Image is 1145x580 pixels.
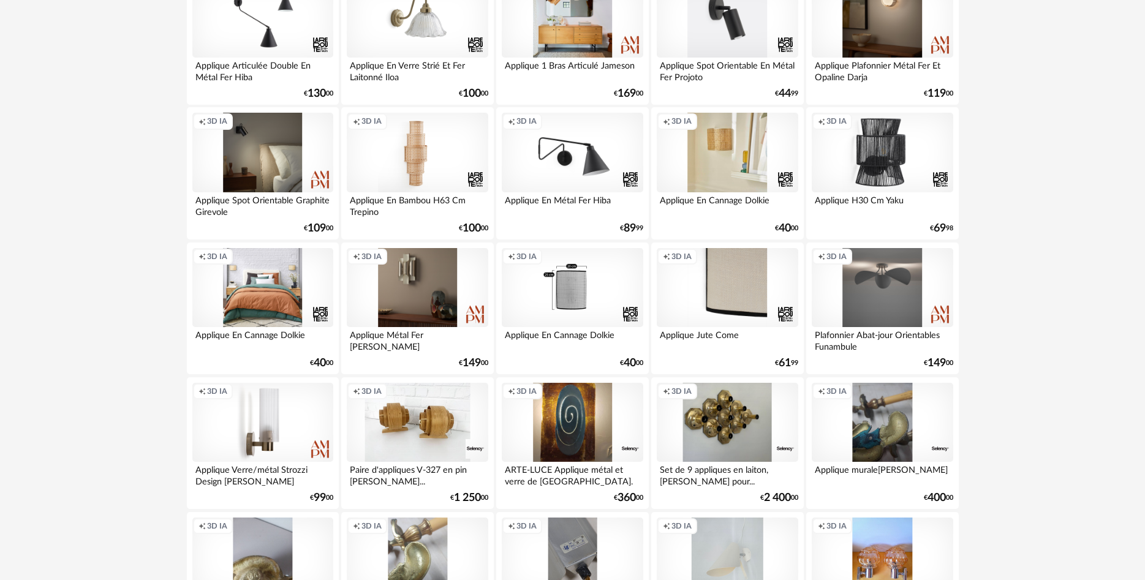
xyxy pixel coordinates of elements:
span: 40 [624,359,636,367]
span: Creation icon [663,521,670,531]
div: € 00 [924,494,953,502]
div: € 99 [775,89,798,98]
div: Applique murale[PERSON_NAME] [812,462,953,486]
span: 3D IA [516,521,537,531]
span: Creation icon [818,386,825,396]
span: 3D IA [361,116,382,126]
div: ARTE-LUCE Applique métal et verre de [GEOGRAPHIC_DATA]. [502,462,643,486]
div: € 99 [775,359,798,367]
a: Creation icon 3D IA Applique H30 Cm Yaku €6998 [806,107,958,239]
span: Creation icon [198,386,206,396]
div: Applique Plafonnier Métal Fer Et Opaline Darja [812,58,953,82]
div: Applique En Verre Strié Et Fer Laitonné Iloa [347,58,488,82]
div: € 00 [614,89,643,98]
span: 3D IA [361,252,382,262]
div: € 00 [924,359,953,367]
div: Applique En Cannage Dolkie [657,192,798,217]
span: 400 [928,494,946,502]
span: Creation icon [818,116,825,126]
span: 3D IA [361,386,382,396]
span: 109 [308,224,326,233]
div: € 00 [304,89,333,98]
div: Plafonnier Abat-jour Orientables Funambule [812,327,953,352]
span: 2 400 [764,494,791,502]
a: Creation icon 3D IA Applique Jute Come €6199 [651,243,803,375]
span: 149 [463,359,481,367]
div: € 00 [450,494,488,502]
div: € 00 [310,359,333,367]
span: Creation icon [508,521,515,531]
div: Applique Articulée Double En Métal Fer Hiba [192,58,333,82]
span: 3D IA [671,521,692,531]
span: 3D IA [826,521,847,531]
div: Applique Métal Fer [PERSON_NAME] [PERSON_NAME] [347,327,488,352]
div: € 00 [459,359,488,367]
div: € 00 [614,494,643,502]
span: Creation icon [198,116,206,126]
div: € 00 [760,494,798,502]
span: 130 [308,89,326,98]
a: Creation icon 3D IA Applique En Métal Fer Hiba €8999 [496,107,648,239]
span: Creation icon [818,521,825,531]
span: Creation icon [198,521,206,531]
div: Applique H30 Cm Yaku [812,192,953,217]
span: 100 [463,224,481,233]
span: Creation icon [818,252,825,262]
span: 3D IA [826,116,847,126]
span: Creation icon [508,252,515,262]
div: € 00 [459,89,488,98]
span: Creation icon [353,252,360,262]
span: Creation icon [353,386,360,396]
a: Creation icon 3D IA Applique En Cannage Dolkie €4000 [651,107,803,239]
span: Creation icon [353,521,360,531]
span: 99 [314,494,326,502]
div: Applique En Métal Fer Hiba [502,192,643,217]
span: 3D IA [516,116,537,126]
div: € 98 [930,224,953,233]
a: Creation icon 3D IA Applique murale[PERSON_NAME] €40000 [806,377,958,510]
a: Creation icon 3D IA Applique En Bambou H63 Cm Trepino €10000 [341,107,493,239]
div: Applique Verre/métal Strozzi Design [PERSON_NAME] [192,462,333,486]
a: Creation icon 3D IA Applique Métal Fer [PERSON_NAME] [PERSON_NAME] €14900 [341,243,493,375]
span: 3D IA [671,252,692,262]
span: 169 [618,89,636,98]
span: 3D IA [207,116,227,126]
a: Creation icon 3D IA Paire d'appliques V-327 en pin [PERSON_NAME]... €1 25000 [341,377,493,510]
div: € 00 [459,224,488,233]
span: 3D IA [671,386,692,396]
span: Creation icon [663,116,670,126]
div: Applique Spot Orientable Graphite Girevole [192,192,333,217]
div: € 99 [620,224,643,233]
div: Applique Spot Orientable En Métal Fer Projoto [657,58,798,82]
span: 40 [314,359,326,367]
span: Creation icon [663,386,670,396]
div: € 00 [304,224,333,233]
div: Applique En Cannage Dolkie [192,327,333,352]
span: 3D IA [826,252,847,262]
span: 44 [779,89,791,98]
span: 100 [463,89,481,98]
span: 3D IA [207,521,227,531]
span: 3D IA [207,386,227,396]
span: 3D IA [826,386,847,396]
div: Set de 9 appliques en laiton, [PERSON_NAME] pour... [657,462,798,486]
a: Creation icon 3D IA Set de 9 appliques en laiton, [PERSON_NAME] pour... €2 40000 [651,377,803,510]
div: € 00 [620,359,643,367]
div: Paire d'appliques V-327 en pin [PERSON_NAME]... [347,462,488,486]
span: 1 250 [454,494,481,502]
div: € 00 [775,224,798,233]
span: Creation icon [508,116,515,126]
span: 3D IA [361,521,382,531]
a: Creation icon 3D IA Applique Spot Orientable Graphite Girevole €10900 [187,107,339,239]
div: € 00 [310,494,333,502]
span: 360 [618,494,636,502]
a: Creation icon 3D IA Applique En Cannage Dolkie €4000 [496,243,648,375]
span: 3D IA [671,116,692,126]
div: Applique En Cannage Dolkie [502,327,643,352]
a: Creation icon 3D IA Applique En Cannage Dolkie €4000 [187,243,339,375]
div: € 00 [924,89,953,98]
a: Creation icon 3D IA Plafonnier Abat-jour Orientables Funambule €14900 [806,243,958,375]
span: 89 [624,224,636,233]
span: 3D IA [207,252,227,262]
div: Applique Jute Come [657,327,798,352]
